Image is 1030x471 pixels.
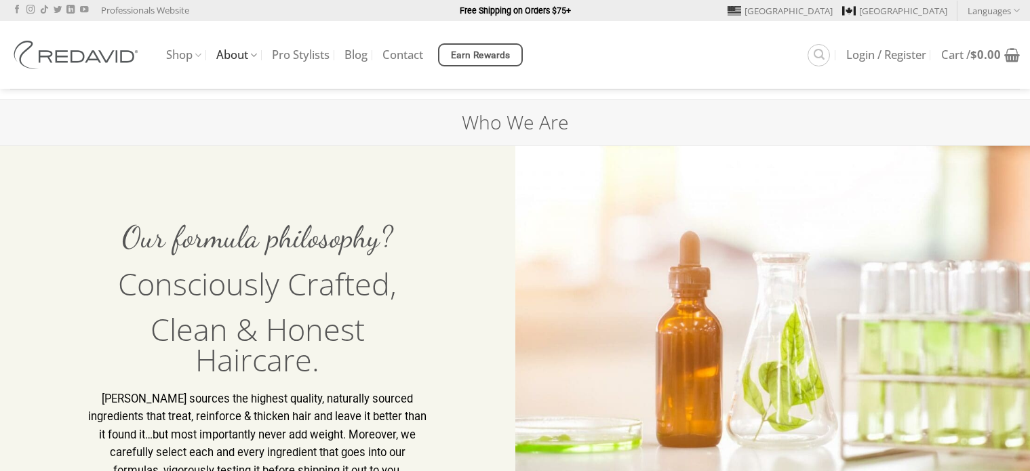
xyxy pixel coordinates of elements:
h3: Clean & Honest Haircare. [87,314,428,375]
a: Follow on YouTube [80,5,88,15]
a: Login / Register [846,43,926,67]
a: Follow on Instagram [26,5,35,15]
span: Cart / [941,49,1001,60]
a: [GEOGRAPHIC_DATA] [728,1,833,21]
a: Languages [968,1,1020,20]
a: Follow on Twitter [54,5,62,15]
a: Follow on Facebook [13,5,21,15]
a: Shop [166,42,201,68]
h3: Consciously Crafted, [87,268,428,299]
span: Our formula philosophy? [122,219,393,255]
a: Blog [344,43,368,67]
strong: Free Shipping on Orders $75+ [460,5,571,16]
a: Cart /$0.00 [941,40,1020,70]
a: Pro Stylists [272,43,330,67]
img: REDAVID Salon Products | United States [10,41,146,69]
a: About [216,42,257,68]
span: Earn Rewards [451,48,511,63]
h1: Who We Are [462,110,569,135]
a: Follow on TikTok [40,5,48,15]
a: Contact [382,43,423,67]
bdi: 0.00 [970,47,1001,62]
span: Login / Register [846,49,926,60]
a: Earn Rewards [438,43,523,66]
a: Search [808,44,830,66]
a: Follow on LinkedIn [66,5,75,15]
a: [GEOGRAPHIC_DATA] [842,1,947,21]
span: $ [970,47,977,62]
